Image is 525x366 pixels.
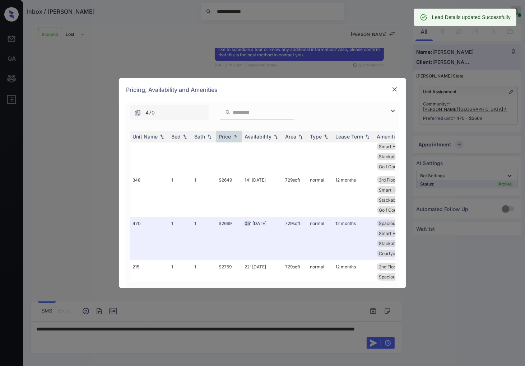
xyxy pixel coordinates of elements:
[333,173,374,217] td: 12 months
[364,134,371,139] img: sorting
[242,130,282,173] td: 04' [DATE]
[297,134,304,139] img: sorting
[168,260,191,324] td: 1
[379,274,412,280] span: Spacious Closet
[282,217,307,260] td: 729 sqft
[285,133,296,140] div: Area
[272,134,279,139] img: sorting
[216,173,242,217] td: $2649
[310,133,322,140] div: Type
[307,217,333,260] td: normal
[242,260,282,324] td: 22' [DATE]
[391,86,398,93] img: close
[168,217,191,260] td: 1
[133,133,158,140] div: Unit Name
[181,134,189,139] img: sorting
[333,130,374,173] td: 12 months
[216,260,242,324] td: $2759
[379,241,417,246] span: Stackable washe...
[379,264,398,269] span: 2nd Floor
[219,133,231,140] div: Price
[282,173,307,217] td: 729 sqft
[335,133,363,140] div: Lease Term
[119,78,406,102] div: Pricing, Availability and Amenities
[379,154,417,159] span: Stackable washe...
[130,217,168,260] td: 470
[216,130,242,173] td: $2624
[206,134,213,139] img: sorting
[322,134,330,139] img: sorting
[232,134,239,139] img: sorting
[379,207,414,213] span: Golf Course Vie...
[194,133,205,140] div: Bath
[389,107,397,115] img: icon-zuma
[242,173,282,217] td: 14' [DATE]
[307,173,333,217] td: normal
[245,133,271,140] div: Availability
[134,109,141,116] img: icon-zuma
[191,217,216,260] td: 1
[379,164,414,169] span: Golf Course Vie...
[307,260,333,324] td: normal
[379,221,412,226] span: Spacious Closet
[242,217,282,260] td: 05' [DATE]
[130,130,168,173] td: 378
[168,130,191,173] td: 1
[333,260,374,324] td: 12 months
[216,217,242,260] td: $2669
[282,130,307,173] td: 729 sqft
[168,173,191,217] td: 1
[158,134,166,139] img: sorting
[377,133,401,140] div: Amenities
[307,130,333,173] td: normal
[225,109,231,116] img: icon-zuma
[191,130,216,173] td: 1
[379,187,416,193] span: Smart Home Lock
[282,260,307,324] td: 729 sqft
[432,11,511,24] div: Lead Details updated Successfully
[130,173,168,217] td: 348
[379,197,417,203] span: Stackable washe...
[379,231,416,236] span: Smart Home Lock
[191,260,216,324] td: 1
[145,109,155,117] span: 470
[191,173,216,217] td: 1
[333,217,374,260] td: 12 months
[130,260,168,324] td: 215
[379,144,416,149] span: Smart Home Lock
[379,251,411,256] span: Courtyard View
[171,133,181,140] div: Bed
[379,177,397,183] span: 3rd Floor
